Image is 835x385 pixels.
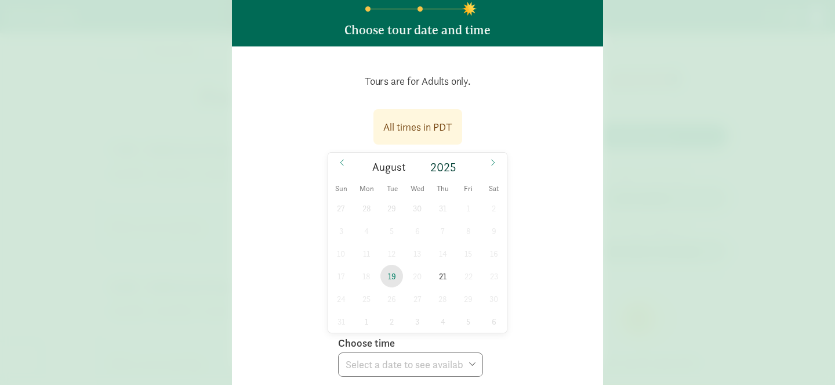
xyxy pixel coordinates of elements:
[251,65,584,98] p: Tours are for Adults only.
[379,185,405,193] span: Tue
[354,185,379,193] span: Mon
[383,119,452,135] div: All times in PDT
[405,185,430,193] span: Wed
[456,185,481,193] span: Fri
[372,162,406,173] span: August
[328,185,354,193] span: Sun
[430,185,456,193] span: Thu
[431,265,454,287] span: August 21, 2025
[380,265,403,287] span: August 19, 2025
[481,185,507,193] span: Sat
[344,23,491,37] h5: Choose tour date and time
[338,336,395,350] label: Choose time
